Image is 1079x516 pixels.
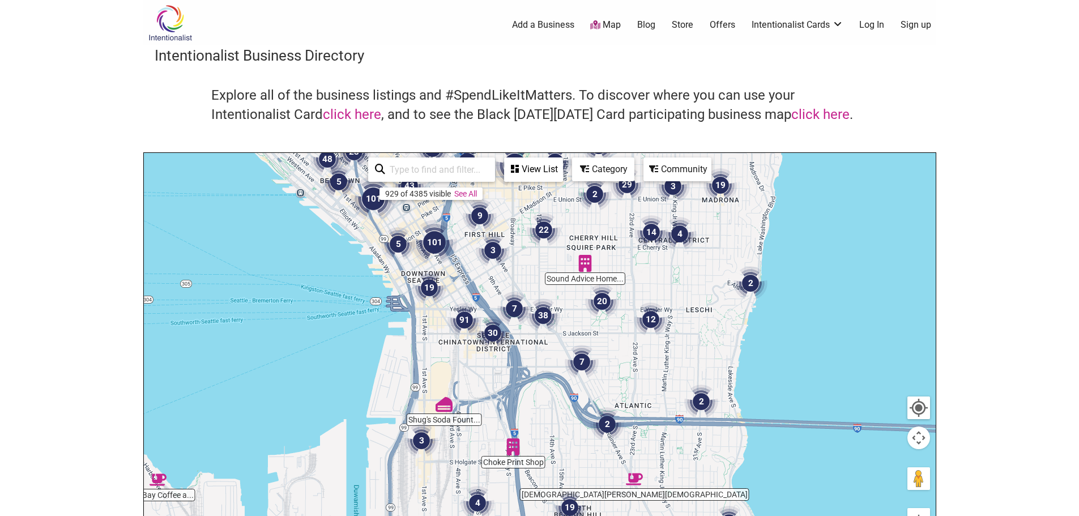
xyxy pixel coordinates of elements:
a: click here [323,106,381,122]
div: 3 [656,169,690,203]
input: Type to find and filter... [385,159,488,181]
div: 14 [634,215,668,249]
a: Store [672,19,693,31]
div: 2 [590,407,624,441]
button: Drag Pegman onto the map to open Street View [907,467,930,490]
div: Type to search and filter [368,157,495,182]
a: Add a Business [512,19,574,31]
div: 2 [578,177,612,211]
a: Log In [859,19,884,31]
button: Your Location [907,396,930,419]
div: 2 [684,385,718,419]
a: Map [590,19,621,32]
a: Intentionalist Cards [752,19,843,31]
div: View List [505,159,562,180]
div: 4 [663,217,697,251]
div: Category [573,159,633,180]
a: Offers [710,19,735,31]
div: 20 [585,284,619,318]
div: 91 [447,303,481,337]
div: 48 [310,142,344,176]
div: Sound Advice Home Inspection [577,255,594,272]
div: 3 [404,424,438,458]
div: 22 [527,213,561,247]
div: 3 [476,233,510,267]
div: See a list of the visible businesses [504,157,563,182]
a: See All [454,189,477,198]
div: Filter by Community [643,157,711,181]
div: 29 [610,168,644,202]
div: Filter by category [572,157,634,181]
div: 19 [703,168,737,202]
div: 929 of 4385 visible [385,189,451,198]
a: Sign up [901,19,931,31]
div: 7 [497,292,531,326]
h3: Intentionalist Business Directory [155,45,925,66]
div: 30 [476,316,510,350]
div: Buddha Bruddah [626,471,643,488]
div: 38 [526,298,560,332]
div: West Bay Coffee and Smoothies [150,471,167,488]
a: Blog [637,19,655,31]
div: 19 [412,271,446,305]
a: click here [791,106,850,122]
button: Map camera controls [907,427,930,449]
div: Community [645,159,710,180]
div: 101 [351,176,396,221]
div: 12 [634,302,668,336]
div: 9 [463,199,497,233]
div: 5 [381,227,415,261]
div: Shug's Soda Fountain & Ice Cream – T-Mobile Park [436,396,453,413]
img: Intentionalist [143,5,197,41]
div: 2 [733,266,767,300]
div: 7 [565,345,599,379]
div: 101 [412,220,457,265]
h4: Explore all of the business listings and #SpendLikeItMatters. To discover where you can use your ... [211,86,868,124]
div: Choke Print Shop [505,438,522,455]
div: 5 [322,165,356,199]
